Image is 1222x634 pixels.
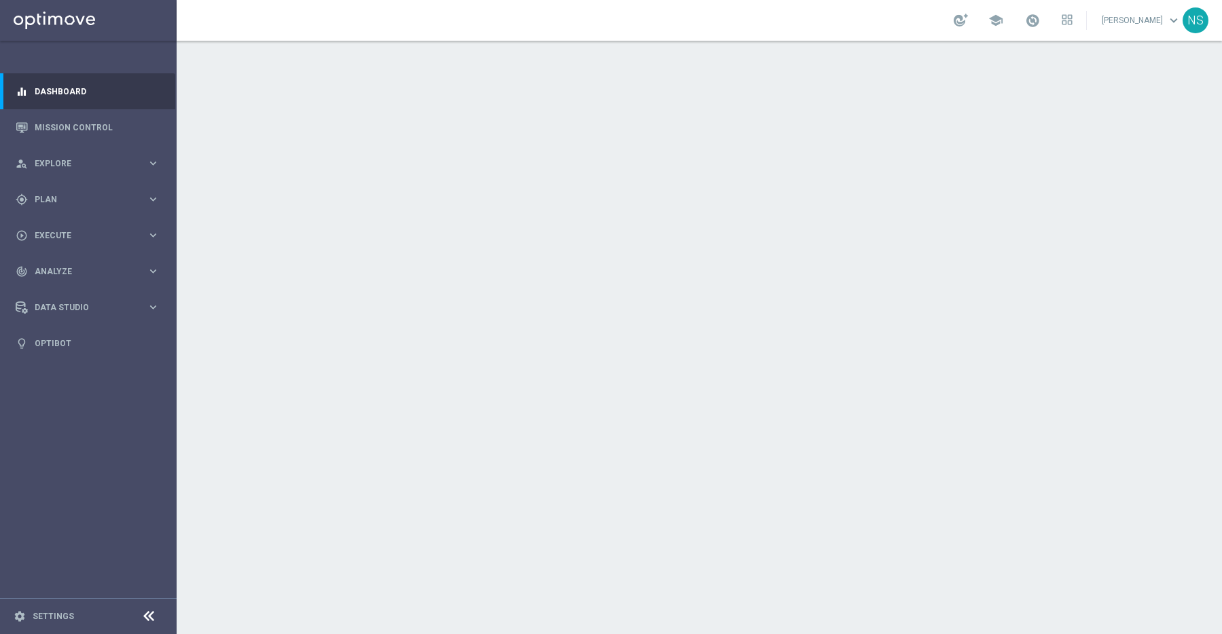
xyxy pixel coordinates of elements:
span: school [988,13,1003,28]
a: Settings [33,612,74,620]
button: equalizer Dashboard [15,86,160,97]
div: Explore [16,157,147,170]
i: equalizer [16,86,28,98]
i: play_circle_outline [16,229,28,242]
button: Mission Control [15,122,160,133]
i: keyboard_arrow_right [147,157,160,170]
i: keyboard_arrow_right [147,193,160,206]
span: Explore [35,160,147,168]
div: Analyze [16,265,147,278]
a: Dashboard [35,73,160,109]
div: NS [1183,7,1208,33]
i: gps_fixed [16,193,28,206]
i: lightbulb [16,337,28,350]
i: keyboard_arrow_right [147,229,160,242]
button: Data Studio keyboard_arrow_right [15,302,160,313]
span: Plan [35,195,147,204]
button: lightbulb Optibot [15,338,160,349]
div: Plan [16,193,147,206]
a: [PERSON_NAME]keyboard_arrow_down [1100,10,1183,31]
i: person_search [16,157,28,170]
a: Optibot [35,325,160,361]
button: track_changes Analyze keyboard_arrow_right [15,266,160,277]
div: Dashboard [16,73,160,109]
i: track_changes [16,265,28,278]
div: Mission Control [16,109,160,145]
button: gps_fixed Plan keyboard_arrow_right [15,194,160,205]
div: Optibot [16,325,160,361]
span: Data Studio [35,303,147,312]
button: person_search Explore keyboard_arrow_right [15,158,160,169]
a: Mission Control [35,109,160,145]
i: keyboard_arrow_right [147,301,160,314]
i: settings [14,610,26,622]
span: Analyze [35,267,147,276]
i: keyboard_arrow_right [147,265,160,278]
span: keyboard_arrow_down [1166,13,1181,28]
div: Data Studio [16,301,147,314]
div: Execute [16,229,147,242]
button: play_circle_outline Execute keyboard_arrow_right [15,230,160,241]
span: Execute [35,231,147,240]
